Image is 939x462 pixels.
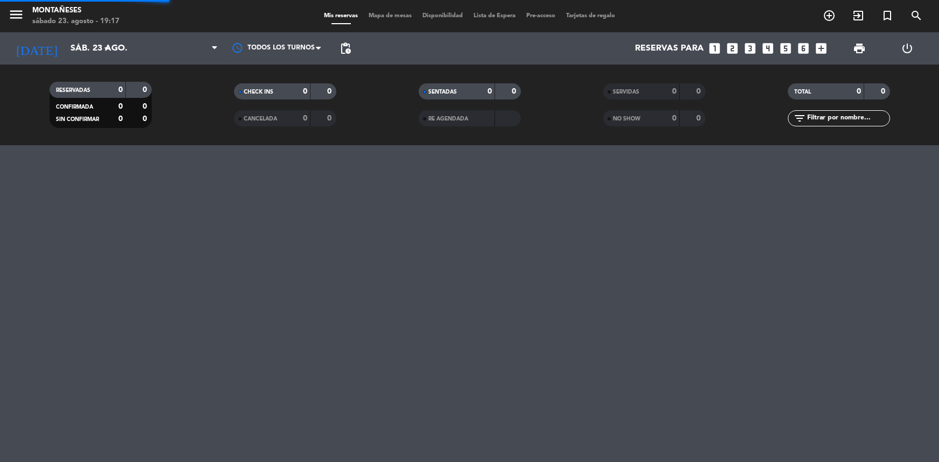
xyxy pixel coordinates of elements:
[857,88,861,95] strong: 0
[635,44,704,54] span: Reservas para
[428,116,468,122] span: RE AGENDADA
[881,88,887,95] strong: 0
[823,9,836,22] i: add_circle_outline
[56,88,90,93] span: RESERVADAS
[118,115,123,123] strong: 0
[428,89,457,95] span: SENTADAS
[761,41,775,55] i: looks_4
[118,86,123,94] strong: 0
[725,41,739,55] i: looks_two
[793,112,806,125] i: filter_list
[339,42,352,55] span: pending_actions
[100,42,113,55] i: arrow_drop_down
[852,9,865,22] i: exit_to_app
[488,88,492,95] strong: 0
[8,6,24,26] button: menu
[244,116,277,122] span: CANCELADA
[806,112,889,124] input: Filtrar por nombre...
[561,13,620,19] span: Tarjetas de regalo
[143,86,149,94] strong: 0
[327,88,334,95] strong: 0
[56,117,99,122] span: SIN CONFIRMAR
[143,115,149,123] strong: 0
[363,13,417,19] span: Mapa de mesas
[779,41,793,55] i: looks_5
[696,115,703,122] strong: 0
[708,41,722,55] i: looks_one
[613,89,639,95] span: SERVIDAS
[696,88,703,95] strong: 0
[319,13,363,19] span: Mis reservas
[244,89,273,95] span: CHECK INS
[327,115,334,122] strong: 0
[303,115,307,122] strong: 0
[794,89,811,95] span: TOTAL
[32,5,119,16] div: Montañeses
[118,103,123,110] strong: 0
[910,9,923,22] i: search
[853,42,866,55] span: print
[672,88,676,95] strong: 0
[56,104,93,110] span: CONFIRMADA
[814,41,828,55] i: add_box
[468,13,521,19] span: Lista de Espera
[8,6,24,23] i: menu
[512,88,518,95] strong: 0
[32,16,119,27] div: sábado 23. agosto - 19:17
[884,32,931,65] div: LOG OUT
[901,42,914,55] i: power_settings_new
[143,103,149,110] strong: 0
[613,116,640,122] span: NO SHOW
[743,41,757,55] i: looks_3
[672,115,676,122] strong: 0
[303,88,307,95] strong: 0
[881,9,894,22] i: turned_in_not
[521,13,561,19] span: Pre-acceso
[417,13,468,19] span: Disponibilidad
[796,41,810,55] i: looks_6
[8,37,65,60] i: [DATE]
